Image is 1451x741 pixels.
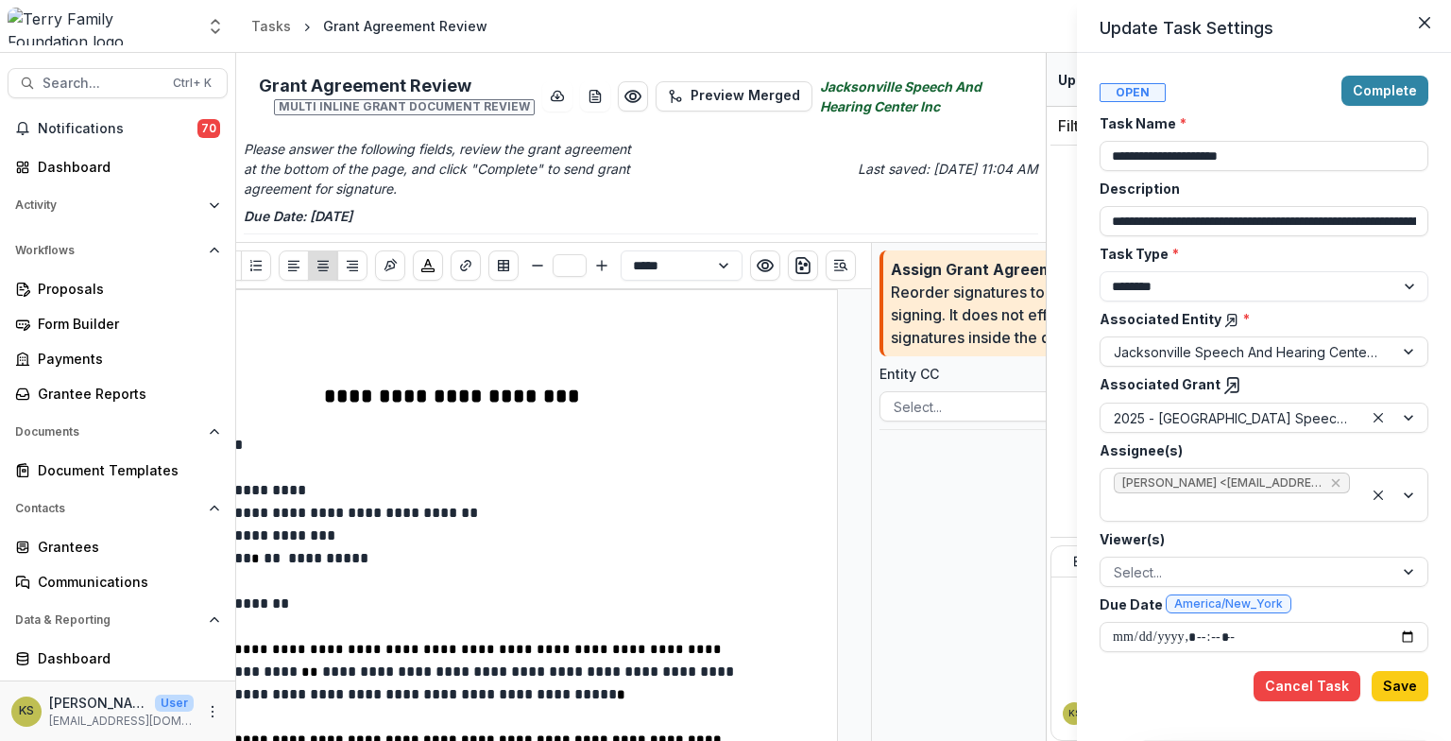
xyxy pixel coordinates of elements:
[1100,595,1417,614] label: Due Date
[1367,406,1390,429] div: Clear selected options
[1174,597,1283,611] span: America/New_York
[1122,476,1323,490] span: [PERSON_NAME] <[EMAIL_ADDRESS][DOMAIN_NAME]> ([EMAIL_ADDRESS][DOMAIN_NAME])
[1409,8,1440,38] button: Close
[1100,529,1417,549] label: Viewer(s)
[1100,113,1417,133] label: Task Name
[1367,484,1390,507] div: Clear selected options
[1341,76,1428,106] button: Complete
[1100,440,1417,460] label: Assignee(s)
[1372,671,1428,701] button: Save
[1328,474,1343,492] div: Remove Kathleen Shaw <kshaw@theterryfoundation.org> (kshaw@theterryfoundation.org)
[1254,671,1360,701] button: Cancel Task
[1100,374,1417,395] label: Associated Grant
[1100,309,1417,329] label: Associated Entity
[1100,179,1417,198] label: Description
[1100,83,1166,102] span: Open
[1100,244,1417,264] label: Task Type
